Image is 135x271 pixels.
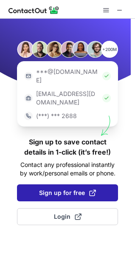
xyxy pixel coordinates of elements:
img: Person #4 [60,41,77,58]
h1: Sign up to save contact details in 1-click (it’s free!) [17,137,118,157]
img: Person #5 [72,41,89,58]
img: Check Icon [102,72,111,80]
img: Person #1 [17,41,34,58]
img: Check Icon [102,94,111,102]
p: +200M [101,41,118,58]
p: ***@[DOMAIN_NAME] [36,68,99,85]
p: [EMAIL_ADDRESS][DOMAIN_NAME] [36,90,99,107]
img: Person #3 [46,41,63,58]
img: Person #2 [31,41,48,58]
img: https://contactout.com/extension/app/static/media/login-email-icon.f64bce713bb5cd1896fef81aa7b14a... [24,72,33,80]
img: Person #6 [87,41,104,58]
span: Sign up for free [39,189,96,197]
button: Sign up for free [17,184,118,201]
p: Contact any professional instantly by work/personal emails or phone. [17,161,118,178]
button: Login [17,208,118,225]
img: https://contactout.com/extension/app/static/media/login-phone-icon.bacfcb865e29de816d437549d7f4cb... [24,112,33,120]
span: Login [54,212,82,221]
img: https://contactout.com/extension/app/static/media/login-work-icon.638a5007170bc45168077fde17b29a1... [24,94,33,102]
img: ContactOut v5.3.10 [8,5,59,15]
